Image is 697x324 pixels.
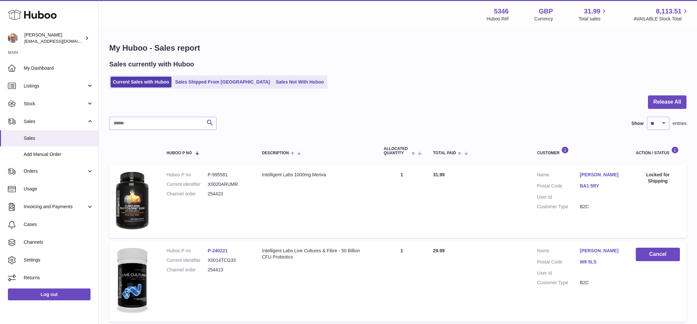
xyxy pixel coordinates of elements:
[262,172,371,178] div: Intelligent Labs 1000mg Meriva
[111,77,171,87] a: Current Sales with Huboo
[24,257,93,263] span: Settings
[537,194,580,200] dt: User Id
[116,248,149,313] img: 53461718595816.jpg
[580,172,623,178] a: [PERSON_NAME]
[167,267,208,273] dt: Channel order
[537,204,580,210] dt: Customer Type
[537,183,580,191] dt: Postal Code
[584,7,600,16] span: 31.99
[579,16,608,22] span: Total sales
[377,241,426,322] td: 1
[8,288,90,300] a: Log out
[24,221,93,228] span: Cases
[537,248,580,256] dt: Name
[537,280,580,286] dt: Customer Type
[636,248,680,261] button: Cancel
[537,146,623,155] div: Customer
[24,151,93,158] span: Add Manual Order
[208,267,249,273] dd: 254413
[539,7,553,16] strong: GBP
[167,257,208,263] dt: Current identifier
[580,280,623,286] dd: B2C
[24,38,97,44] span: [EMAIL_ADDRESS][DOMAIN_NAME]
[24,135,93,141] span: Sales
[167,191,208,197] dt: Channel order
[580,204,623,210] dd: B2C
[273,77,326,87] a: Sales Not With Huboo
[167,248,208,254] dt: Huboo P no
[24,204,87,210] span: Invoicing and Payments
[656,7,682,16] span: 8,113.51
[487,16,509,22] div: Huboo Ref
[24,32,84,44] div: [PERSON_NAME]
[116,172,149,230] img: 1720195963.jpg
[632,120,644,127] label: Show
[109,43,686,53] h1: My Huboo - Sales report
[673,120,686,127] span: entries
[534,16,553,22] div: Currency
[433,248,445,253] span: 29.99
[173,77,272,87] a: Sales Shipped From [GEOGRAPHIC_DATA]
[262,151,289,155] span: Description
[537,172,580,180] dt: Name
[579,7,608,22] a: 31.99 Total sales
[433,151,456,155] span: Total paid
[648,95,686,109] button: Release All
[8,33,18,43] img: support@radoneltd.co.uk
[167,151,192,155] span: Huboo P no
[262,248,371,260] div: Intelligent Labs Live Cultures & Fibre - 50 Billion CFU Probiotics
[208,257,249,263] dd: X0014TCG33
[494,7,509,16] strong: 5346
[580,183,623,189] a: BA1 5RY
[636,146,680,155] div: Action / Status
[208,191,249,197] dd: 254423
[24,65,93,71] span: My Dashboard
[24,101,87,107] span: Stock
[636,172,680,184] div: Locked for Shipping
[580,259,623,265] a: W8 5LS
[208,172,249,178] dd: P-995581
[24,186,93,192] span: Usage
[24,83,87,89] span: Listings
[167,181,208,187] dt: Current identifier
[208,248,228,253] a: P-240221
[208,181,249,187] dd: X0020ARUMR
[537,259,580,267] dt: Postal Code
[24,168,87,174] span: Orders
[24,275,93,281] span: Returns
[433,172,445,177] span: 31.99
[24,118,87,125] span: Sales
[109,60,194,69] h2: Sales currently with Huboo
[537,270,580,276] dt: User Id
[24,239,93,245] span: Channels
[384,147,410,155] span: ALLOCATED Quantity
[580,248,623,254] a: [PERSON_NAME]
[633,16,689,22] span: AVAILABLE Stock Total
[377,165,426,238] td: 1
[633,7,689,22] a: 8,113.51 AVAILABLE Stock Total
[167,172,208,178] dt: Huboo P no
